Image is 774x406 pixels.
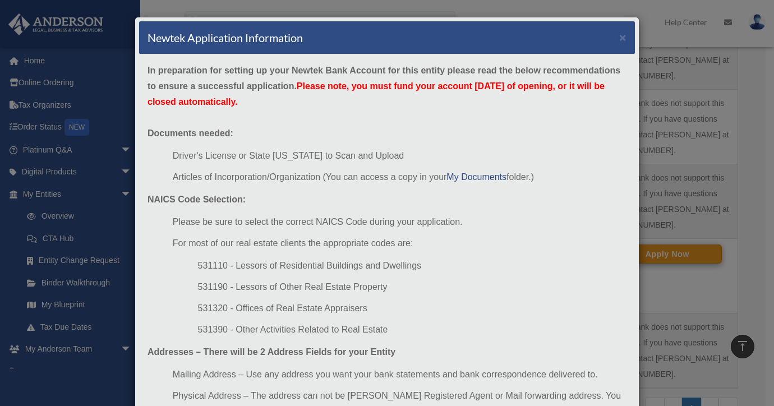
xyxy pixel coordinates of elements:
[148,347,395,357] strong: Addresses – There will be 2 Address Fields for your Entity
[173,214,626,230] li: Please be sure to select the correct NAICS Code during your application.
[198,301,626,316] li: 531320 - Offices of Real Estate Appraisers
[173,367,626,382] li: Mailing Address – Use any address you want your bank statements and bank correspondence delivered...
[173,236,626,251] li: For most of our real estate clients the appropriate codes are:
[198,322,626,338] li: 531390 - Other Activities Related to Real Estate
[198,258,626,274] li: 531110 - Lessors of Residential Buildings and Dwellings
[173,148,626,164] li: Driver's License or State [US_STATE] to Scan and Upload
[619,31,626,43] button: ×
[148,30,303,45] h4: Newtek Application Information
[148,81,605,107] span: Please note, you must fund your account [DATE] of opening, or it will be closed automatically.
[148,195,246,204] strong: NAICS Code Selection:
[148,128,233,138] strong: Documents needed:
[173,169,626,185] li: Articles of Incorporation/Organization (You can access a copy in your folder.)
[446,172,506,182] a: My Documents
[148,66,620,107] strong: In preparation for setting up your Newtek Bank Account for this entity please read the below reco...
[198,279,626,295] li: 531190 - Lessors of Other Real Estate Property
